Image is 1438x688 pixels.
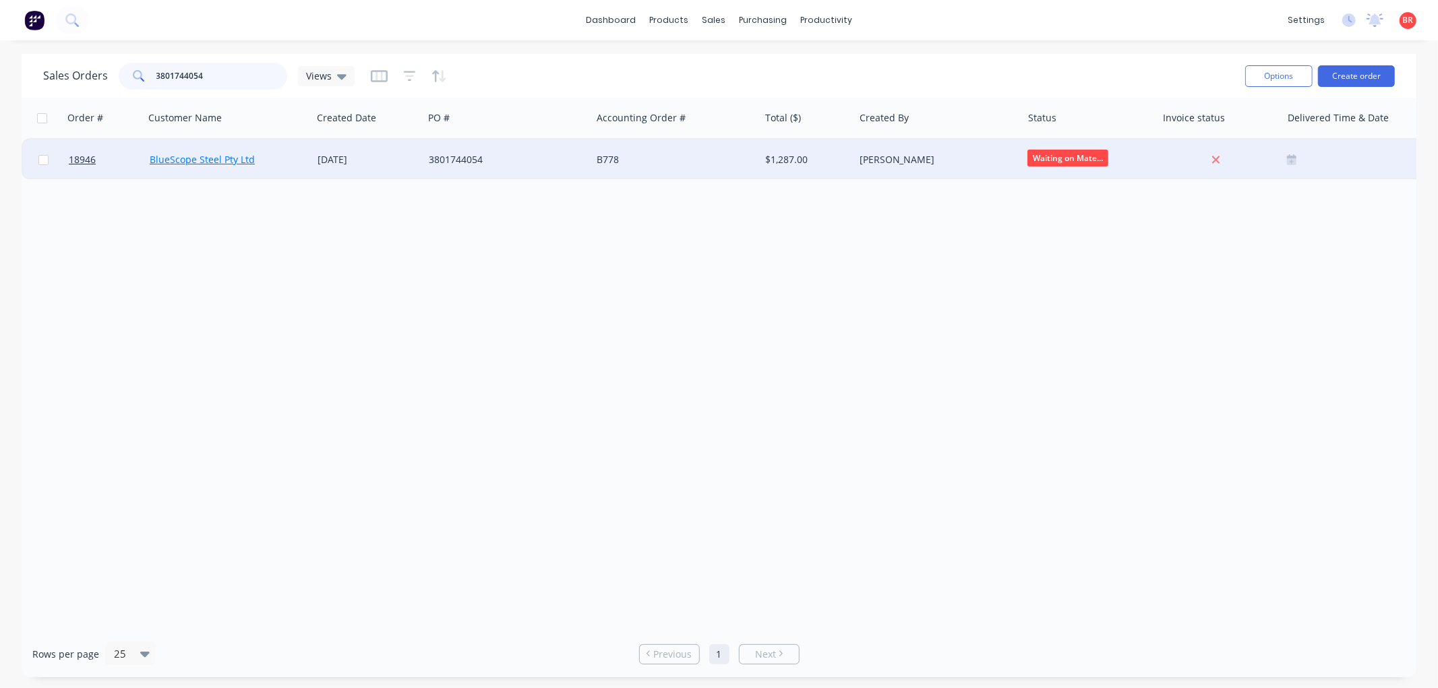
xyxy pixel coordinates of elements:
div: Accounting Order # [597,111,686,125]
div: [PERSON_NAME] [860,153,1009,166]
a: BlueScope Steel Pty Ltd [150,153,255,166]
div: Created Date [317,111,376,125]
div: products [642,10,695,30]
div: purchasing [732,10,793,30]
span: Next [755,648,776,661]
ul: Pagination [634,644,805,664]
div: [DATE] [318,153,418,166]
div: PO # [428,111,450,125]
h1: Sales Orders [43,69,108,82]
span: Previous [653,648,692,661]
div: Total ($) [765,111,801,125]
button: Create order [1318,65,1395,87]
div: 3801744054 [429,153,578,166]
span: 18946 [69,153,96,166]
div: Order # [67,111,103,125]
div: $1,287.00 [765,153,845,166]
span: Rows per page [32,648,99,661]
span: BR [1403,14,1414,26]
div: Status [1028,111,1056,125]
a: Previous page [640,648,699,661]
div: Customer Name [148,111,222,125]
button: Options [1245,65,1313,87]
img: Factory [24,10,44,30]
span: Views [306,69,332,83]
span: Waiting on Mate... [1027,150,1108,166]
a: dashboard [579,10,642,30]
div: B778 [597,153,747,166]
div: Invoice status [1163,111,1225,125]
a: 18946 [69,139,150,180]
div: sales [695,10,732,30]
div: settings [1281,10,1331,30]
a: Page 1 is your current page [709,644,729,664]
div: Created By [860,111,909,125]
div: productivity [793,10,859,30]
div: Delivered Time & Date [1288,111,1389,125]
input: Search... [156,63,288,90]
a: Next page [740,648,799,661]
